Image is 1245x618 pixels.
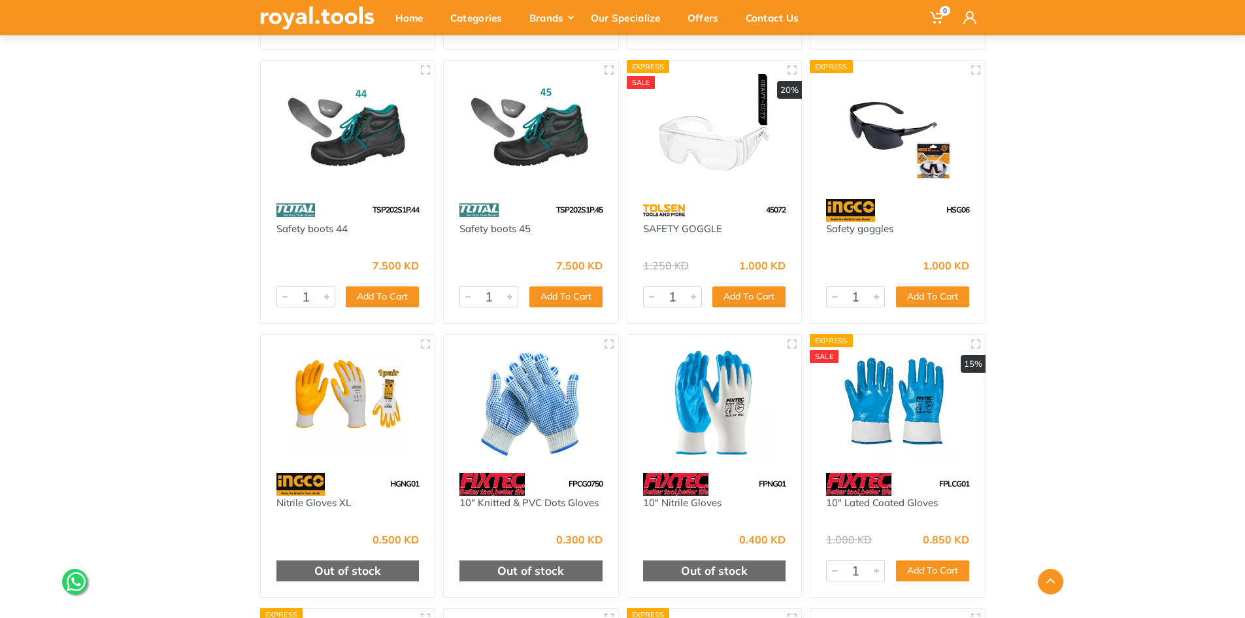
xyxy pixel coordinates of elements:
[520,4,582,31] div: Brands
[569,479,603,489] span: FPCG0750
[940,6,950,16] span: 0
[777,81,802,99] div: 20%
[822,73,973,186] img: Royal Tools - Safety goggles
[459,560,603,581] div: Out of stock
[923,534,969,545] div: 0.850 KD
[273,73,423,186] img: Royal Tools - Safety boots 44
[810,60,853,73] div: Express
[346,286,419,307] button: Add To Cart
[639,73,790,186] img: Royal Tools - SAFETY GOGGLE
[529,286,603,307] button: Add To Cart
[276,222,348,235] a: Safety boots 44
[386,4,441,31] div: Home
[456,73,606,186] img: Royal Tools - Safety boots 45
[639,347,790,460] img: Royal Tools - 10
[643,199,686,222] img: 64.webp
[739,534,786,545] div: 0.400 KD
[737,4,817,31] div: Contact Us
[766,205,786,215] span: 45072
[276,473,325,496] img: 91.webp
[643,496,722,509] a: 10" Nitrile Gloves
[939,479,969,489] span: FPLCG01
[678,4,737,31] div: Offers
[556,205,603,215] span: TSP202S1P.45
[441,4,520,31] div: Categories
[556,260,603,271] div: 7.500 KD
[459,496,599,509] a: 10" Knitted & PVC Dots Gloves
[260,7,374,29] img: royal.tools Logo
[276,496,351,509] a: Nitrile Gloves XL
[627,60,670,73] div: Express
[459,473,525,496] img: 115.webp
[373,534,419,545] div: 0.500 KD
[759,479,786,489] span: FPNG01
[810,350,838,363] div: SALE
[923,260,969,271] div: 1.000 KD
[643,260,689,271] div: 1.250 KD
[896,560,969,581] button: Add To Cart
[456,347,606,460] img: Royal Tools - 10
[276,560,420,581] div: Out of stock
[826,199,875,222] img: 91.webp
[946,205,969,215] span: HSG06
[739,260,786,271] div: 1.000 KD
[643,222,722,235] a: SAFETY GOGGLE
[459,199,499,222] img: 86.webp
[643,560,786,581] div: Out of stock
[826,222,893,235] a: Safety goggles
[556,534,603,545] div: 0.300 KD
[459,222,531,235] a: Safety boots 45
[643,473,708,496] img: 115.webp
[826,496,938,509] a: 10" Lated Coated Gloves
[826,473,891,496] img: 115.webp
[373,260,419,271] div: 7.500 KD
[810,334,853,347] div: Express
[390,479,419,489] span: HGNG01
[712,286,786,307] button: Add To Cart
[826,534,872,545] div: 1.000 KD
[822,347,973,460] img: Royal Tools - 10
[276,199,316,222] img: 86.webp
[961,355,986,373] div: 15%
[582,4,678,31] div: Our Specialize
[373,205,419,215] span: TSP202S1P.44
[627,76,656,89] div: SALE
[273,347,423,460] img: Royal Tools - Nitrile Gloves XL
[896,286,969,307] button: Add To Cart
